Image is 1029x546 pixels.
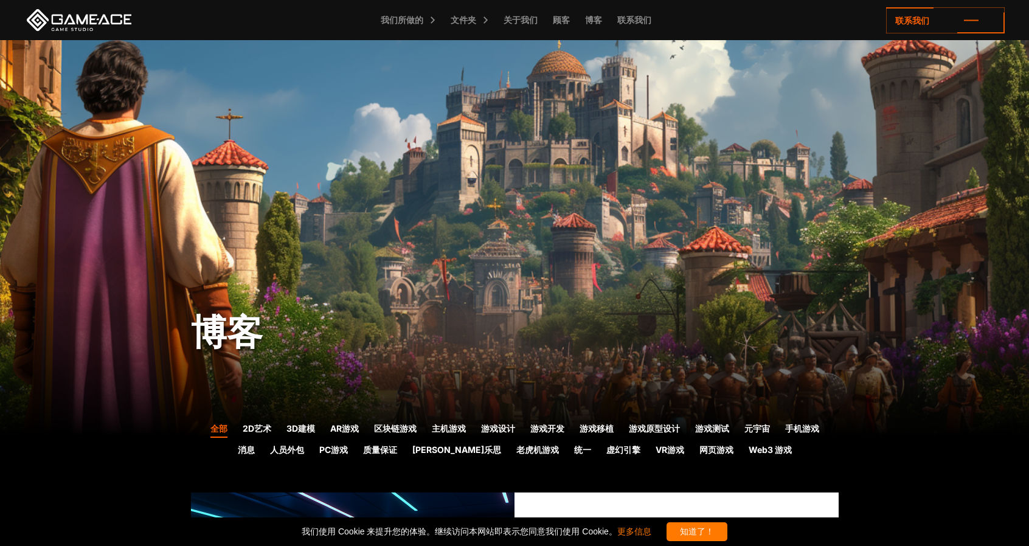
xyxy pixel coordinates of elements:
[629,422,680,438] a: 游戏原型设计
[580,423,614,434] font: 游戏移植
[695,422,729,438] a: 游戏测试
[744,422,770,438] a: 元宇宙
[432,422,466,438] a: 主机游戏
[363,443,397,459] a: 质量保证
[481,422,515,438] a: 游戏设计
[606,444,640,455] font: 虚幻引擎
[530,423,564,434] font: 游戏开发
[270,444,304,455] font: 人员外包
[238,444,255,455] font: 消息
[374,423,417,434] font: 区块链游戏
[381,15,423,25] font: 我们所做的
[330,422,359,438] a: AR游戏
[574,444,591,455] font: 统一
[270,443,304,459] a: 人员外包
[617,527,651,536] a: 更多信息
[412,443,501,459] a: [PERSON_NAME]乐思
[412,444,501,455] font: [PERSON_NAME]乐思
[243,422,271,438] a: 2D艺术
[744,423,770,434] font: 元宇宙
[286,422,315,438] a: 3D建模
[785,422,819,438] a: 手机游戏
[330,423,359,434] font: AR游戏
[238,443,255,459] a: 消息
[656,444,684,455] font: VR游戏
[210,423,227,434] font: 全部
[629,423,680,434] font: 游戏原型设计
[243,423,271,434] font: 2D艺术
[319,443,348,459] a: PC游戏
[286,423,315,434] font: 3D建模
[504,15,538,25] font: 关于我们
[699,443,733,459] a: 网页游戏
[617,15,651,25] font: 联系我们
[516,443,559,459] a: 老虎机游戏
[606,443,640,459] a: 虚幻引擎
[574,443,591,459] a: 统一
[580,422,614,438] a: 游戏移植
[886,7,1005,33] a: 联系我们
[363,444,397,455] font: 质量保证
[302,527,617,536] font: 我们使用 Cookie 来提升您的体验。继续访问本网站即表示您同意我们使用 Cookie。
[374,422,417,438] a: 区块链游戏
[585,15,602,25] font: 博客
[553,15,570,25] font: 顾客
[319,444,348,455] font: PC游戏
[530,422,564,438] a: 游戏开发
[749,443,792,459] a: Web3 游戏
[656,443,684,459] a: VR游戏
[695,423,729,434] font: 游戏测试
[785,423,819,434] font: 手机游戏
[699,444,733,455] font: 网页游戏
[432,423,466,434] font: 主机游戏
[680,527,714,536] font: 知道了！
[516,444,559,455] font: 老虎机游戏
[210,422,227,438] a: 全部
[481,423,515,434] font: 游戏设计
[191,310,263,354] font: 博客
[749,444,792,455] font: Web3 游戏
